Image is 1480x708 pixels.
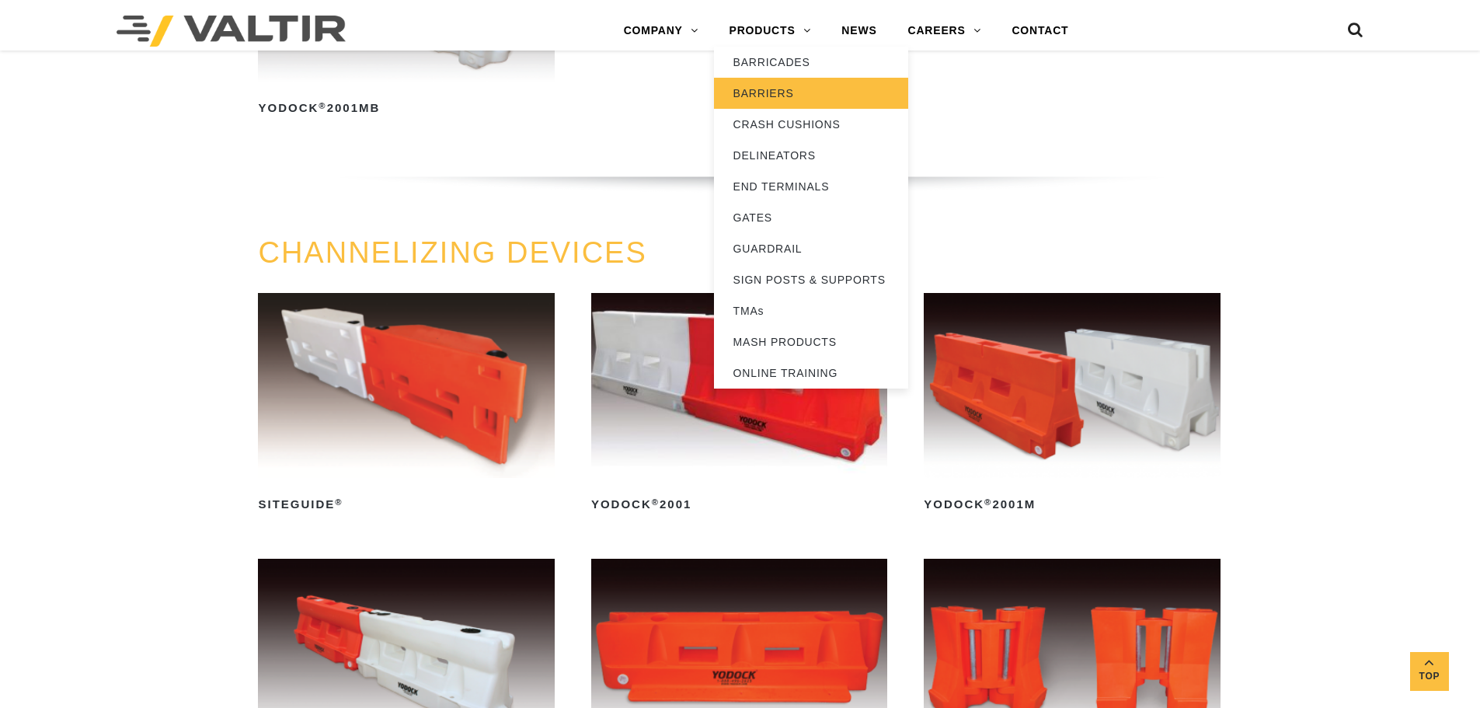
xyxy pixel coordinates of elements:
a: CHANNELIZING DEVICES [258,236,646,269]
img: Valtir [117,16,346,47]
a: SiteGuide® [258,293,554,517]
a: SIGN POSTS & SUPPORTS [714,264,908,295]
a: PRODUCTS [714,16,827,47]
a: DELINEATORS [714,140,908,171]
a: BARRIERS [714,78,908,109]
a: GUARDRAIL [714,233,908,264]
a: COMPANY [608,16,714,47]
a: Yodock®2001M [924,293,1220,517]
h2: SiteGuide [258,492,554,517]
h2: Yodock 2001M [924,492,1220,517]
h2: Yodock 2001 [591,492,887,517]
sup: ® [652,497,660,507]
a: Top [1410,652,1449,691]
a: END TERMINALS [714,171,908,202]
a: Yodock®2001 [591,293,887,517]
a: NEWS [826,16,892,47]
a: ONLINE TRAINING [714,357,908,389]
img: Yodock 2001 Water Filled Barrier and Barricade [591,293,887,478]
sup: ® [319,101,326,110]
a: GATES [714,202,908,233]
span: Top [1410,668,1449,685]
a: MASH PRODUCTS [714,326,908,357]
h2: Yodock 2001MB [258,96,554,121]
a: TMAs [714,295,908,326]
sup: ® [984,497,992,507]
a: CAREERS [893,16,997,47]
a: BARRICADES [714,47,908,78]
sup: ® [335,497,343,507]
a: CONTACT [996,16,1084,47]
a: CRASH CUSHIONS [714,109,908,140]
